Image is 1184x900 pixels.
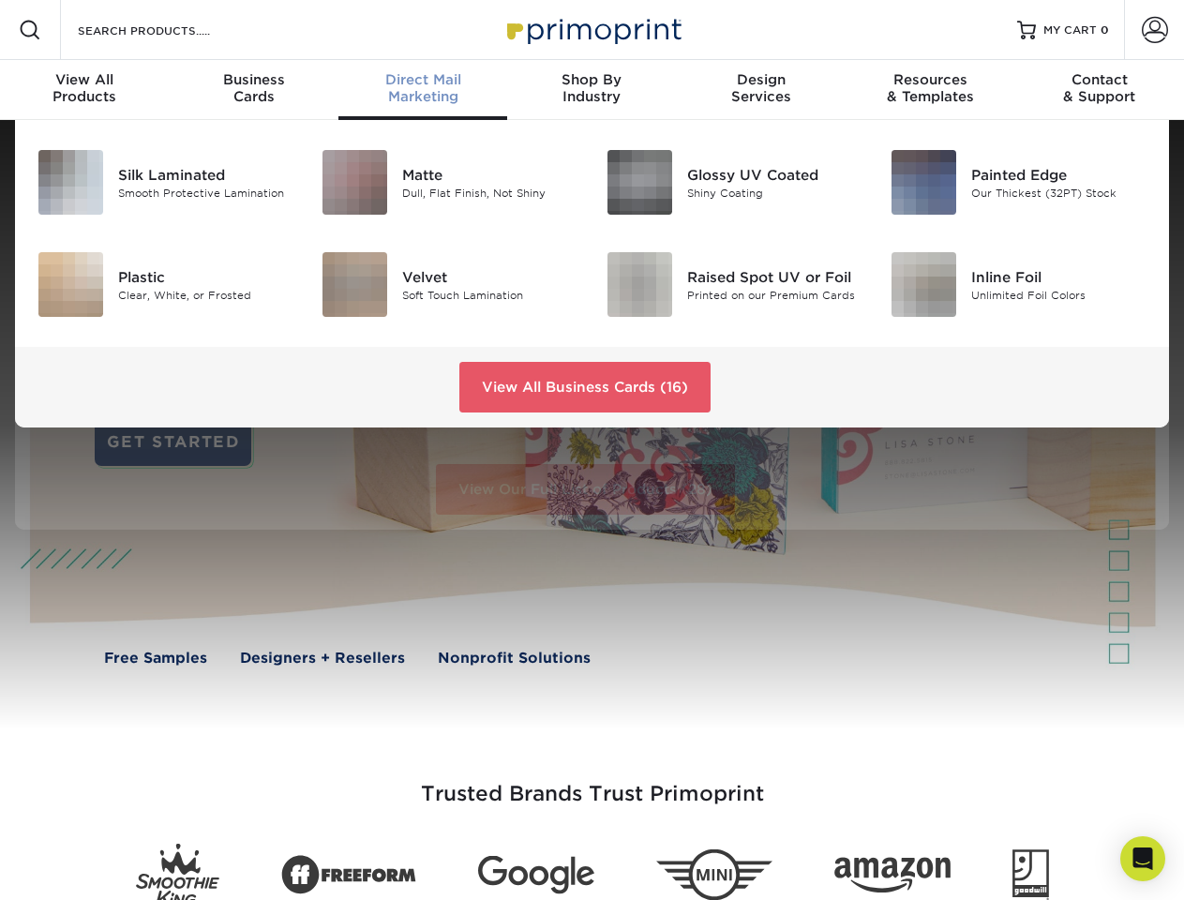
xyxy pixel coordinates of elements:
[37,142,293,222] a: Silk Laminated Business Cards Silk Laminated Smooth Protective Lamination
[436,464,735,515] a: View Our Full List of Products (28)
[338,60,507,120] a: Direct MailMarketing
[607,245,862,324] a: Raised Spot UV or Foil Business Cards Raised Spot UV or Foil Printed on our Premium Cards
[118,164,293,185] div: Silk Laminated
[118,287,293,303] div: Clear, White, or Frosted
[607,150,672,215] img: Glossy UV Coated Business Cards
[169,71,337,105] div: Cards
[44,737,1141,829] h3: Trusted Brands Trust Primoprint
[1015,60,1184,120] a: Contact& Support
[169,60,337,120] a: BusinessCards
[322,150,387,215] img: Matte Business Cards
[322,252,387,317] img: Velvet Business Cards
[459,362,711,412] a: View All Business Cards (16)
[1015,71,1184,88] span: Contact
[846,71,1014,105] div: & Templates
[834,858,951,893] img: Amazon
[1043,22,1097,38] span: MY CART
[1012,849,1049,900] img: Goodwill
[677,71,846,105] div: Services
[338,71,507,88] span: Direct Mail
[402,266,577,287] div: Velvet
[892,150,956,215] img: Painted Edge Business Cards
[169,71,337,88] span: Business
[5,843,159,893] iframe: Google Customer Reviews
[971,185,1147,201] div: Our Thickest (32PT) Stock
[1101,23,1109,37] span: 0
[846,71,1014,88] span: Resources
[677,71,846,88] span: Design
[118,266,293,287] div: Plastic
[402,287,577,303] div: Soft Touch Lamination
[402,164,577,185] div: Matte
[338,71,507,105] div: Marketing
[507,60,676,120] a: Shop ByIndustry
[687,287,862,303] div: Printed on our Premium Cards
[1120,836,1165,881] div: Open Intercom Messenger
[38,252,103,317] img: Plastic Business Cards
[892,252,956,317] img: Inline Foil Business Cards
[846,60,1014,120] a: Resources& Templates
[76,19,259,41] input: SEARCH PRODUCTS.....
[118,185,293,201] div: Smooth Protective Lamination
[507,71,676,105] div: Industry
[677,60,846,120] a: DesignServices
[607,252,672,317] img: Raised Spot UV or Foil Business Cards
[38,150,103,215] img: Silk Laminated Business Cards
[891,245,1147,324] a: Inline Foil Business Cards Inline Foil Unlimited Foil Colors
[891,142,1147,222] a: Painted Edge Business Cards Painted Edge Our Thickest (32PT) Stock
[499,9,686,50] img: Primoprint
[37,245,293,324] a: Plastic Business Cards Plastic Clear, White, or Frosted
[478,856,594,894] img: Google
[687,185,862,201] div: Shiny Coating
[607,142,862,222] a: Glossy UV Coated Business Cards Glossy UV Coated Shiny Coating
[971,287,1147,303] div: Unlimited Foil Colors
[322,245,577,324] a: Velvet Business Cards Velvet Soft Touch Lamination
[1015,71,1184,105] div: & Support
[507,71,676,88] span: Shop By
[971,164,1147,185] div: Painted Edge
[687,266,862,287] div: Raised Spot UV or Foil
[971,266,1147,287] div: Inline Foil
[402,185,577,201] div: Dull, Flat Finish, Not Shiny
[687,164,862,185] div: Glossy UV Coated
[322,142,577,222] a: Matte Business Cards Matte Dull, Flat Finish, Not Shiny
